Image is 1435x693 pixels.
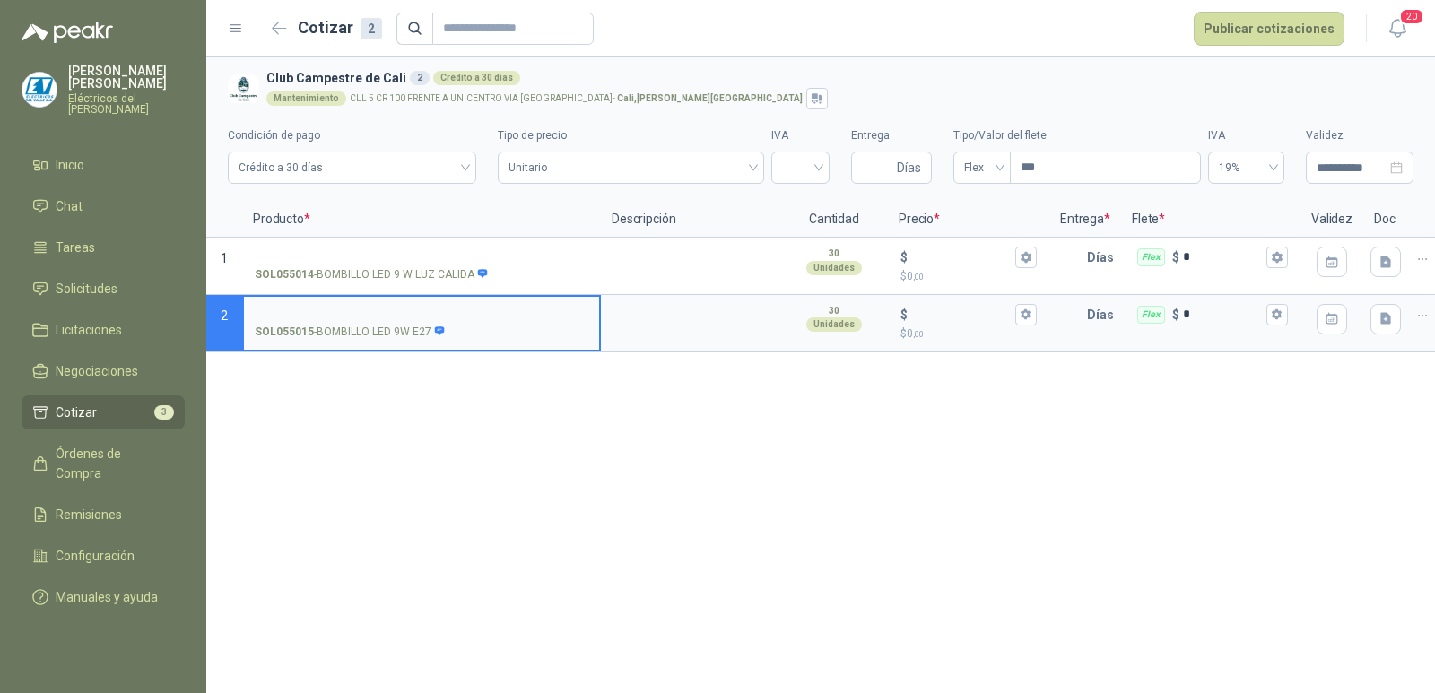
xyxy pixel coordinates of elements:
[806,261,862,275] div: Unidades
[771,127,830,144] label: IVA
[56,546,135,566] span: Configuración
[829,247,839,261] p: 30
[22,73,57,107] img: Company Logo
[255,266,314,283] strong: SOL055014
[1015,304,1037,325] button: $$0,00
[56,505,122,524] span: Remisiones
[1194,12,1344,46] button: Publicar cotizaciones
[239,154,465,181] span: Crédito a 30 días
[900,325,1037,342] p: $
[780,202,888,238] p: Cantidad
[22,498,185,532] a: Remisiones
[1306,127,1413,144] label: Validez
[22,189,185,223] a: Chat
[1381,13,1413,45] button: 20
[221,251,228,265] span: 1
[900,305,908,325] p: $
[228,74,259,105] img: Company Logo
[221,308,228,323] span: 2
[900,268,1037,285] p: $
[913,272,924,282] span: ,00
[1219,154,1274,181] span: 19%
[897,152,921,183] span: Días
[617,93,803,103] strong: Cali , [PERSON_NAME][GEOGRAPHIC_DATA]
[22,395,185,429] a: Cotizar3
[1137,248,1165,266] div: Flex
[22,22,113,43] img: Logo peakr
[1183,250,1263,264] input: Flex $
[266,68,1406,88] h3: Club Campestre de Cali
[1015,247,1037,268] button: $$0,00
[509,154,752,181] span: Unitario
[22,148,185,182] a: Inicio
[154,405,174,420] span: 3
[851,127,932,144] label: Entrega
[266,91,346,106] div: Mantenimiento
[1363,202,1408,238] p: Doc
[911,250,1012,264] input: $$0,00
[22,313,185,347] a: Licitaciones
[806,317,862,332] div: Unidades
[829,304,839,318] p: 30
[953,127,1201,144] label: Tipo/Valor del flete
[56,444,168,483] span: Órdenes de Compra
[601,202,780,238] p: Descripción
[56,361,138,381] span: Negociaciones
[255,324,314,341] strong: SOL055015
[911,308,1012,321] input: $$0,00
[350,94,803,103] p: CLL 5 CR 100 FRENTE A UNICENTRO VIA [GEOGRAPHIC_DATA] -
[22,272,185,306] a: Solicitudes
[907,327,924,340] span: 0
[1121,202,1300,238] p: Flete
[1049,202,1121,238] p: Entrega
[1300,202,1363,238] p: Validez
[22,580,185,614] a: Manuales y ayuda
[56,279,117,299] span: Solicitudes
[255,251,588,264] input: SOL055014-BOMBILLO LED 9 W LUZ CALIDA
[56,320,122,340] span: Licitaciones
[900,247,908,267] p: $
[1172,247,1179,267] p: $
[1172,305,1179,325] p: $
[1208,127,1284,144] label: IVA
[1266,247,1288,268] button: Flex $
[68,65,185,90] p: [PERSON_NAME] [PERSON_NAME]
[1087,297,1121,333] p: Días
[56,587,158,607] span: Manuales y ayuda
[68,93,185,115] p: Eléctricos del [PERSON_NAME]
[255,266,489,283] p: - BOMBILLO LED 9 W LUZ CALIDA
[255,324,446,341] p: - BOMBILLO LED 9W E27
[255,308,588,322] input: SOL055015-BOMBILLO LED 9W E27
[433,71,520,85] div: Crédito a 30 días
[964,154,1000,181] span: Flex
[228,127,476,144] label: Condición de pago
[1137,306,1165,324] div: Flex
[1087,239,1121,275] p: Días
[56,403,97,422] span: Cotizar
[498,127,763,144] label: Tipo de precio
[56,238,95,257] span: Tareas
[242,202,601,238] p: Producto
[410,71,430,85] div: 2
[913,329,924,339] span: ,00
[56,196,83,216] span: Chat
[888,202,1049,238] p: Precio
[907,270,924,282] span: 0
[56,155,84,175] span: Inicio
[361,18,382,39] div: 2
[1183,308,1263,321] input: Flex $
[22,539,185,573] a: Configuración
[1399,8,1424,25] span: 20
[22,354,185,388] a: Negociaciones
[298,15,382,40] h2: Cotizar
[1266,304,1288,325] button: Flex $
[22,230,185,264] a: Tareas
[22,437,185,490] a: Órdenes de Compra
